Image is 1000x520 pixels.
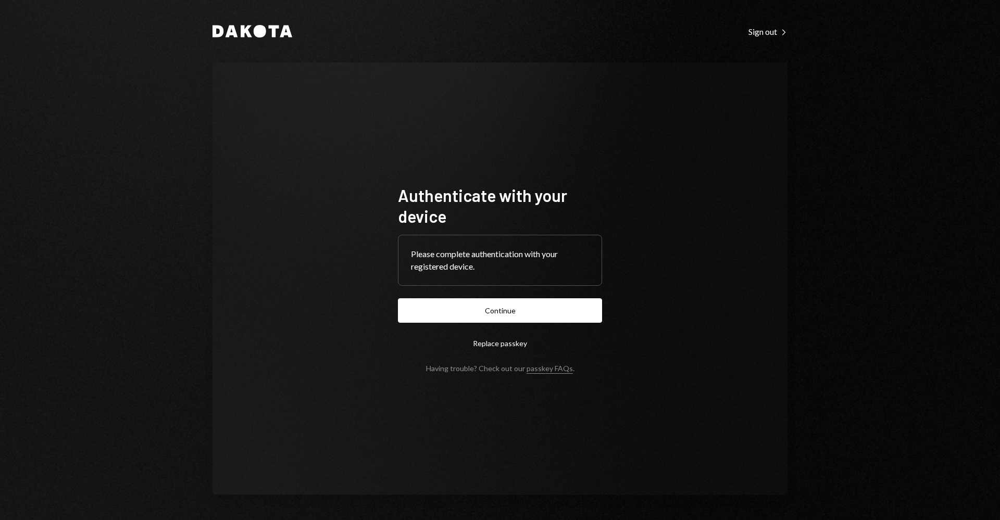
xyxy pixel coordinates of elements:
div: Sign out [748,27,787,37]
h1: Authenticate with your device [398,185,602,226]
a: passkey FAQs [527,364,573,374]
button: Continue [398,298,602,323]
div: Please complete authentication with your registered device. [411,248,589,273]
button: Replace passkey [398,331,602,356]
div: Having trouble? Check out our . [426,364,574,373]
a: Sign out [748,26,787,37]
